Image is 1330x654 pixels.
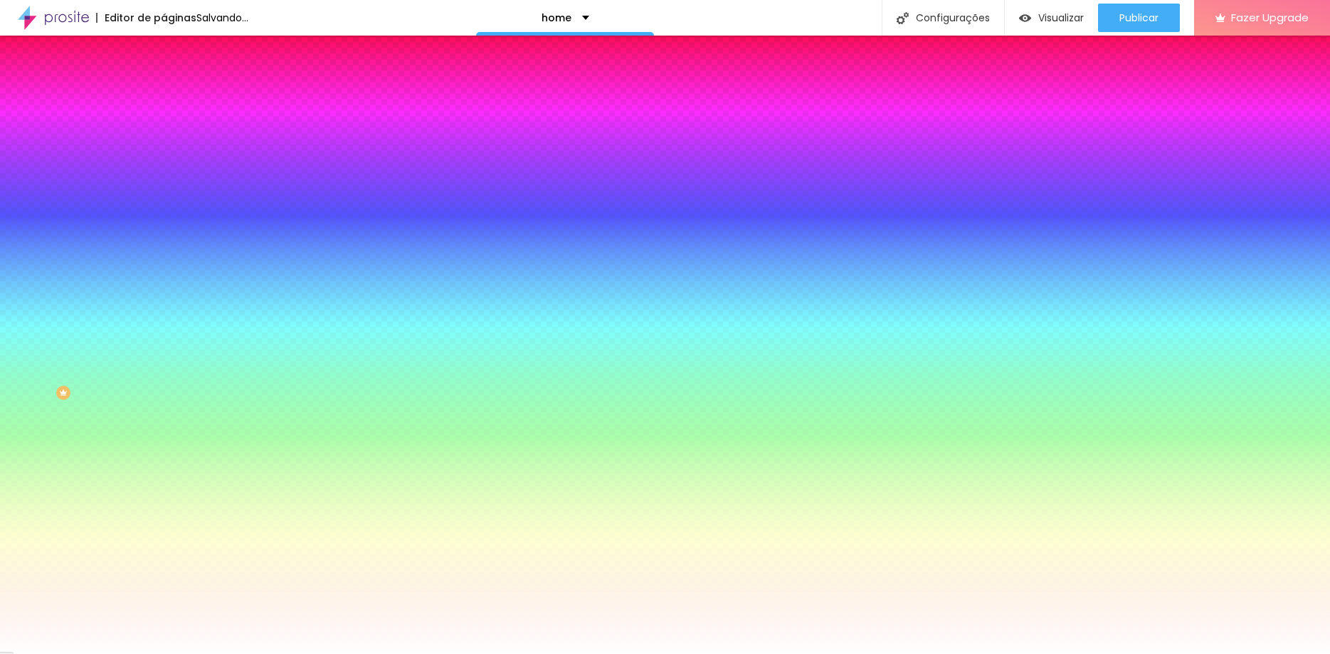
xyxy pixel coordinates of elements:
button: Publicar [1098,4,1180,32]
img: view-1.svg [1019,12,1031,24]
p: home [542,13,571,23]
span: Publicar [1119,12,1159,23]
div: Salvando... [196,13,248,23]
button: Visualizar [1005,4,1098,32]
span: Fazer Upgrade [1231,11,1309,23]
span: Visualizar [1038,12,1084,23]
img: Icone [897,12,909,24]
div: Editor de páginas [96,13,196,23]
